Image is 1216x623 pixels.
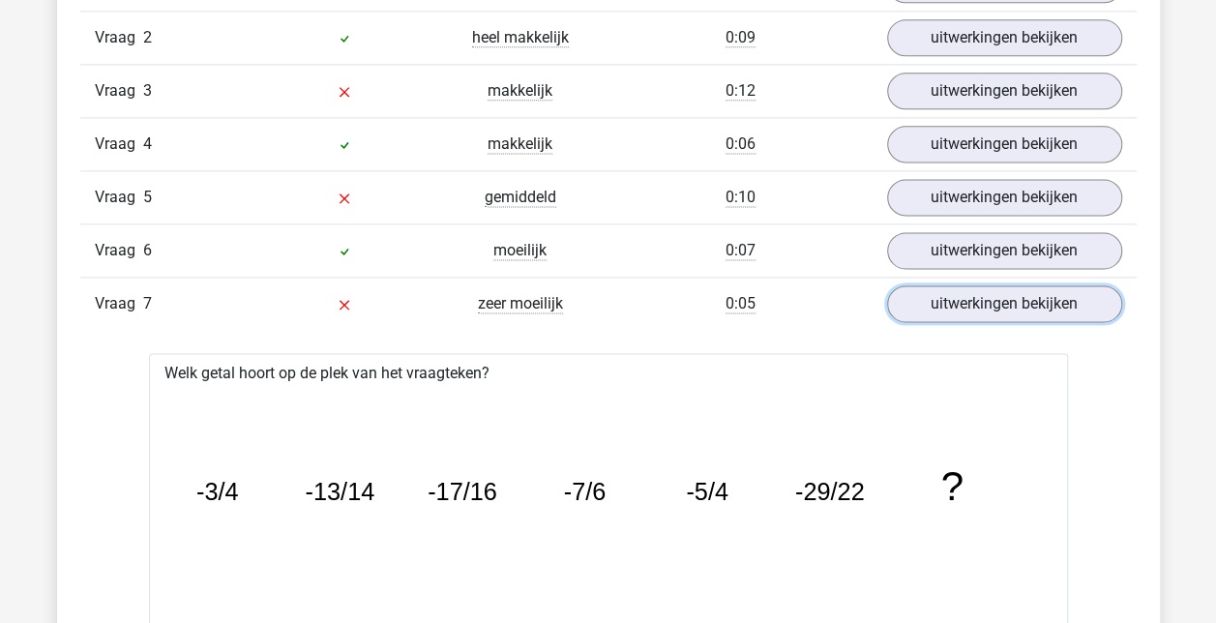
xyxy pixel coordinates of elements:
span: Vraag [95,239,143,262]
span: Vraag [95,79,143,103]
tspan: ? [940,463,963,509]
span: 0:10 [726,188,756,207]
span: 6 [143,241,152,259]
span: 3 [143,81,152,100]
span: gemiddeld [485,188,556,207]
span: 0:07 [726,241,756,260]
tspan: -7/6 [563,478,606,505]
span: Vraag [95,26,143,49]
tspan: -29/22 [794,478,864,505]
tspan: -13/14 [305,478,374,505]
a: uitwerkingen bekijken [887,232,1122,269]
span: 0:12 [726,81,756,101]
a: uitwerkingen bekijken [887,19,1122,56]
tspan: -17/16 [428,478,497,505]
span: heel makkelijk [472,28,569,47]
span: Vraag [95,133,143,156]
a: uitwerkingen bekijken [887,285,1122,322]
tspan: -3/4 [195,478,238,505]
span: zeer moeilijk [478,294,563,313]
span: 7 [143,294,152,312]
span: 5 [143,188,152,206]
span: Vraag [95,292,143,315]
span: 4 [143,134,152,153]
a: uitwerkingen bekijken [887,126,1122,163]
span: 0:06 [726,134,756,154]
span: 0:09 [726,28,756,47]
span: 2 [143,28,152,46]
span: moeilijk [493,241,547,260]
a: uitwerkingen bekijken [887,179,1122,216]
a: uitwerkingen bekijken [887,73,1122,109]
tspan: -5/4 [686,478,728,505]
span: 0:05 [726,294,756,313]
span: makkelijk [488,81,552,101]
span: makkelijk [488,134,552,154]
span: Vraag [95,186,143,209]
